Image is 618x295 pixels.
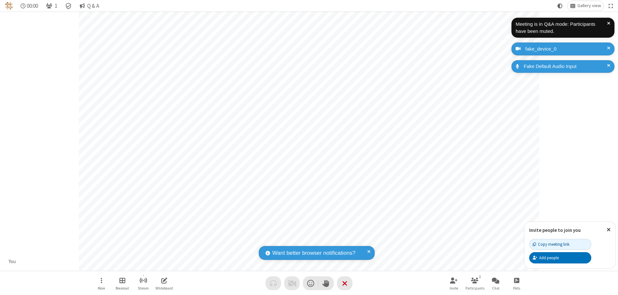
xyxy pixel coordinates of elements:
button: Send a reaction [303,276,318,290]
img: QA Selenium DO NOT DELETE OR CHANGE [5,2,13,10]
span: Q & A [87,3,99,9]
span: 00:00 [27,3,38,9]
span: Breakout [116,286,129,290]
span: Polls [513,286,520,290]
button: Open participant list [43,1,60,11]
button: Using system theme [555,1,565,11]
div: 1 [477,274,483,280]
button: Start streaming [134,274,153,292]
button: Open shared whiteboard [154,274,174,292]
button: Fullscreen [606,1,616,11]
span: Stream [138,286,149,290]
div: Meeting details Encryption enabled [62,1,75,11]
span: Want better browser notifications? [272,249,355,257]
div: Meeting is in Q&A mode: Participants have been muted. [516,21,607,35]
button: Change layout [567,1,604,11]
button: Open menu [92,274,111,292]
span: Chat [492,286,500,290]
div: fake_device_0 [523,45,610,53]
button: Manage Breakout Rooms [113,274,132,292]
span: Whiteboard [155,286,173,290]
div: You [6,258,18,265]
button: Open chat [486,274,505,292]
button: Invite participants (⌘+Shift+I) [444,274,464,292]
div: Copy meeting link [533,241,569,247]
div: Timer [18,1,41,11]
label: Invite people to join you [529,227,581,233]
button: Raise hand [318,276,334,290]
span: Invite [450,286,458,290]
span: Participants [465,286,484,290]
button: Video [284,276,300,290]
span: Gallery view [577,3,601,8]
button: Copy meeting link [529,239,591,250]
button: Add people [529,252,591,263]
button: Open participant list [465,274,484,292]
button: Q & A [77,1,102,11]
button: End or leave meeting [337,276,352,290]
div: Fake Default Audio Input [521,63,610,70]
button: Close popover [602,222,615,238]
button: Audio problem - check your Internet connection or call by phone [266,276,281,290]
button: Open poll [507,274,526,292]
span: More [98,286,105,290]
span: 1 [55,3,57,9]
